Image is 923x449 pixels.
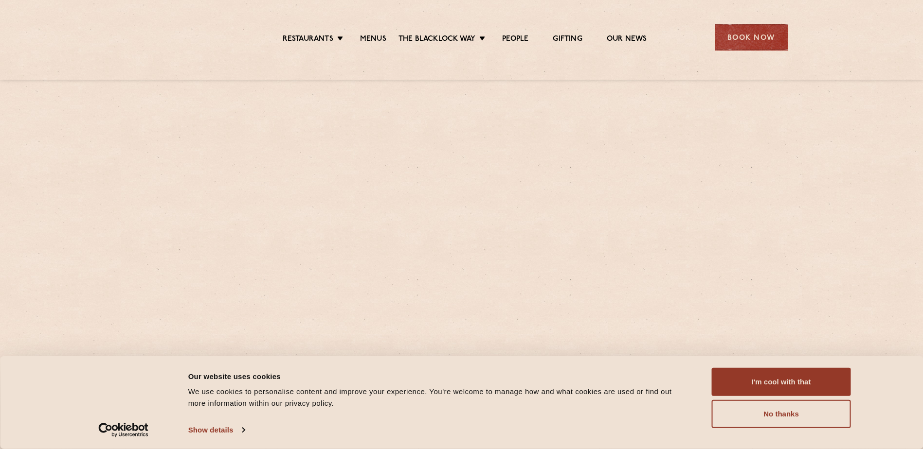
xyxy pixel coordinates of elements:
[360,35,386,45] a: Menus
[715,24,788,51] div: Book Now
[553,35,582,45] a: Gifting
[712,400,851,428] button: No thanks
[188,423,245,437] a: Show details
[188,386,690,409] div: We use cookies to personalise content and improve your experience. You're welcome to manage how a...
[502,35,528,45] a: People
[607,35,647,45] a: Our News
[136,9,220,65] img: svg%3E
[188,370,690,382] div: Our website uses cookies
[398,35,475,45] a: The Blacklock Way
[81,423,166,437] a: Usercentrics Cookiebot - opens in a new window
[712,368,851,396] button: I'm cool with that
[283,35,333,45] a: Restaurants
